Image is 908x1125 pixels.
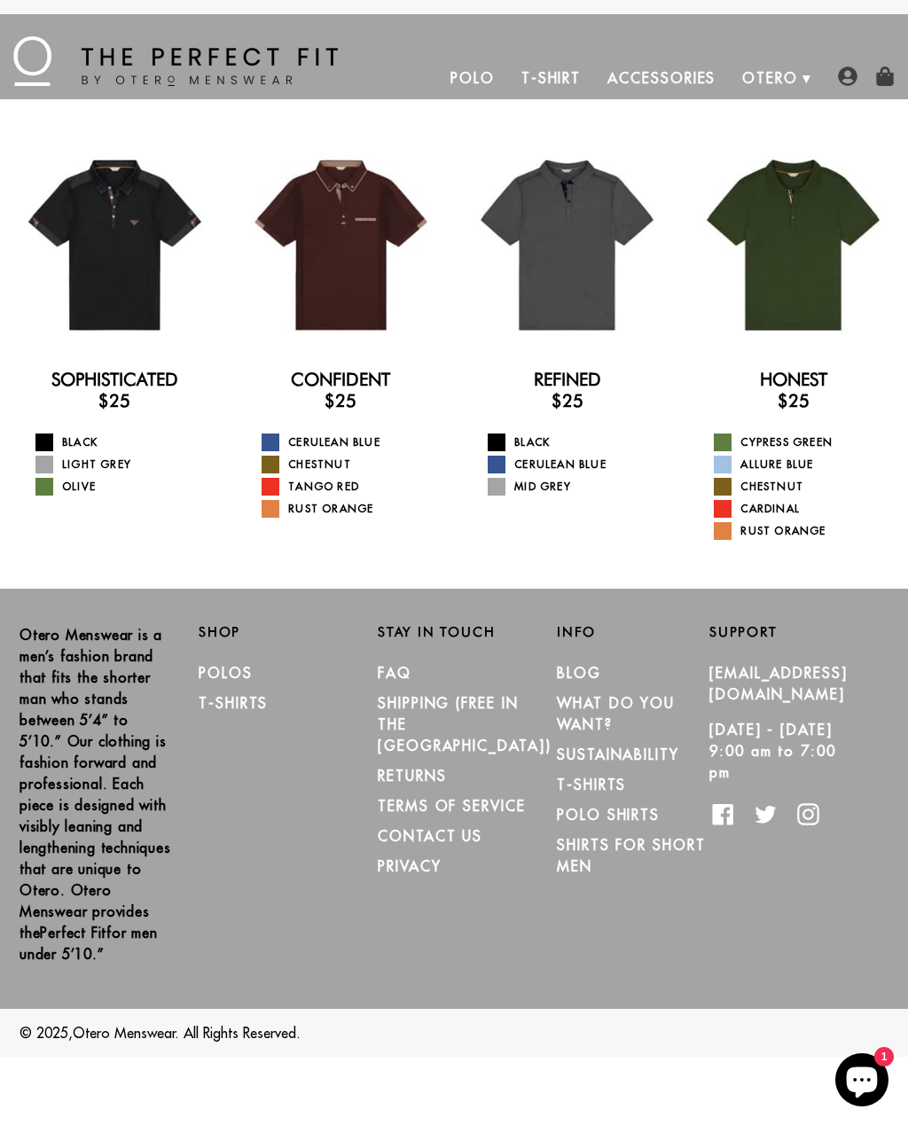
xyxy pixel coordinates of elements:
[594,57,729,99] a: Accessories
[714,456,895,473] a: Allure Blue
[199,664,253,682] a: Polos
[20,1022,888,1043] p: © 2025, . All Rights Reserved.
[557,746,679,763] a: Sustainability
[378,797,526,815] a: TERMS OF SERVICE
[557,624,709,640] h2: Info
[199,694,268,712] a: T-Shirts
[729,57,811,99] a: Otero
[378,827,482,845] a: CONTACT US
[488,434,669,451] a: Black
[714,434,895,451] a: Cypress Green
[875,66,895,86] img: shopping-bag-icon.png
[557,836,706,875] a: Shirts for Short Men
[51,369,178,390] a: Sophisticated
[488,456,669,473] a: Cerulean Blue
[20,624,172,965] p: Otero Menswear is a men’s fashion brand that fits the shorter man who stands between 5’4” to 5’10...
[488,478,669,496] a: Mid Grey
[13,36,338,86] img: The Perfect Fit - by Otero Menswear - Logo
[709,719,862,783] p: [DATE] - [DATE] 9:00 am to 7:00 pm
[199,624,351,640] h2: Shop
[466,390,669,411] h3: $25
[35,434,216,451] a: Black
[378,664,411,682] a: FAQ
[40,924,106,941] strong: Perfect Fit
[557,694,675,733] a: What Do You Want?
[830,1053,894,1111] inbox-online-store-chat: Shopify online store chat
[239,390,442,411] h3: $25
[709,664,848,703] a: [EMAIL_ADDRESS][DOMAIN_NAME]
[262,434,442,451] a: Cerulean Blue
[35,456,216,473] a: Light Grey
[262,500,442,518] a: Rust Orange
[262,456,442,473] a: Chestnut
[13,390,216,411] h3: $25
[534,369,601,390] a: Refined
[557,776,626,793] a: T-Shirts
[437,57,508,99] a: Polo
[378,767,446,785] a: RETURNS
[714,522,895,540] a: Rust Orange
[709,624,888,640] h2: Support
[378,694,552,754] a: SHIPPING (Free in the [GEOGRAPHIC_DATA])
[714,500,895,518] a: Cardinal
[378,624,530,640] h2: Stay in Touch
[692,390,895,411] h3: $25
[760,369,827,390] a: Honest
[73,1024,176,1042] a: Otero Menswear
[291,369,390,390] a: Confident
[714,478,895,496] a: Chestnut
[378,857,441,875] a: PRIVACY
[35,478,216,496] a: Olive
[508,57,594,99] a: T-Shirt
[838,66,857,86] img: user-account-icon.png
[262,478,442,496] a: Tango Red
[557,664,601,682] a: Blog
[557,806,660,824] a: Polo Shirts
